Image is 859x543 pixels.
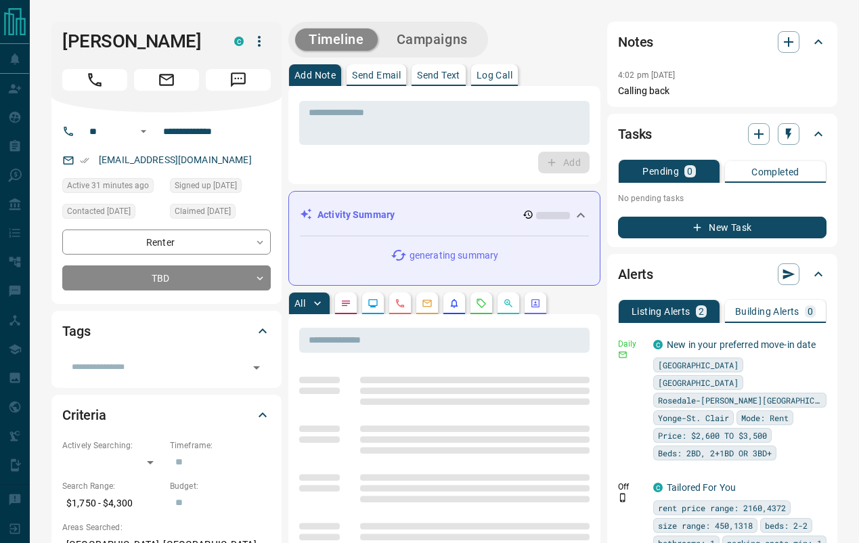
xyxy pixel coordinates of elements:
svg: Notes [340,298,351,309]
div: Alerts [618,258,827,290]
span: Call [62,69,127,91]
svg: Email [618,350,627,360]
svg: Requests [476,298,487,309]
span: Signed up [DATE] [175,179,237,192]
p: Pending [642,167,679,176]
span: rent price range: 2160,4372 [658,501,786,515]
h2: Notes [618,31,653,53]
button: New Task [618,217,827,238]
span: Claimed [DATE] [175,204,231,218]
div: Notes [618,26,827,58]
span: Active 31 minutes ago [67,179,149,192]
svg: Push Notification Only [618,493,627,502]
svg: Listing Alerts [449,298,460,309]
button: Open [247,358,266,377]
p: $1,750 - $4,300 [62,492,163,515]
span: [GEOGRAPHIC_DATA] [658,376,739,389]
span: [GEOGRAPHIC_DATA] [658,358,739,372]
div: condos.ca [234,37,244,46]
svg: Opportunities [503,298,514,309]
p: Send Email [352,70,401,80]
span: Message [206,69,271,91]
h2: Criteria [62,404,106,426]
div: Sat Mar 18 2023 [170,178,271,197]
span: Yonge-St. Clair [658,411,729,425]
button: Campaigns [383,28,481,51]
button: Open [135,123,152,139]
p: 2 [699,307,704,316]
p: Send Text [417,70,460,80]
div: Activity Summary [300,202,589,227]
p: 0 [687,167,692,176]
h2: Tasks [618,123,652,145]
span: Price: $2,600 TO $3,500 [658,429,767,442]
a: Tailored For You [667,482,736,493]
p: Add Note [294,70,336,80]
a: [EMAIL_ADDRESS][DOMAIN_NAME] [99,154,252,165]
p: Listing Alerts [632,307,690,316]
h2: Tags [62,320,90,342]
div: Fri Jun 06 2025 [62,204,163,223]
span: Mode: Rent [741,411,789,425]
p: Search Range: [62,480,163,492]
p: No pending tasks [618,188,827,209]
p: Building Alerts [735,307,799,316]
p: Timeframe: [170,439,271,452]
p: Calling back [618,84,827,98]
p: 0 [808,307,813,316]
span: Email [134,69,199,91]
svg: Calls [395,298,405,309]
p: 4:02 pm [DATE] [618,70,676,80]
div: condos.ca [653,483,663,492]
div: TBD [62,265,271,290]
div: Fri Jun 06 2025 [170,204,271,223]
svg: Email Verified [80,156,89,165]
div: Criteria [62,399,271,431]
button: Timeline [295,28,378,51]
div: Tags [62,315,271,347]
div: Renter [62,230,271,255]
svg: Agent Actions [530,298,541,309]
svg: Emails [422,298,433,309]
div: Tue Sep 16 2025 [62,178,163,197]
span: Contacted [DATE] [67,204,131,218]
p: Daily [618,338,645,350]
h2: Alerts [618,263,653,285]
p: Activity Summary [317,208,395,222]
p: Log Call [477,70,512,80]
p: All [294,299,305,308]
div: condos.ca [653,340,663,349]
a: New in your preferred move-in date [667,339,816,350]
p: Off [618,481,645,493]
span: Rosedale-[PERSON_NAME][GEOGRAPHIC_DATA] [658,393,822,407]
p: Budget: [170,480,271,492]
p: generating summary [410,248,498,263]
p: Actively Searching: [62,439,163,452]
h1: [PERSON_NAME] [62,30,214,52]
span: Beds: 2BD, 2+1BD OR 3BD+ [658,446,772,460]
span: beds: 2-2 [765,519,808,532]
div: Tasks [618,118,827,150]
svg: Lead Browsing Activity [368,298,378,309]
span: size range: 450,1318 [658,519,753,532]
p: Areas Searched: [62,521,271,534]
p: Completed [751,167,799,177]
